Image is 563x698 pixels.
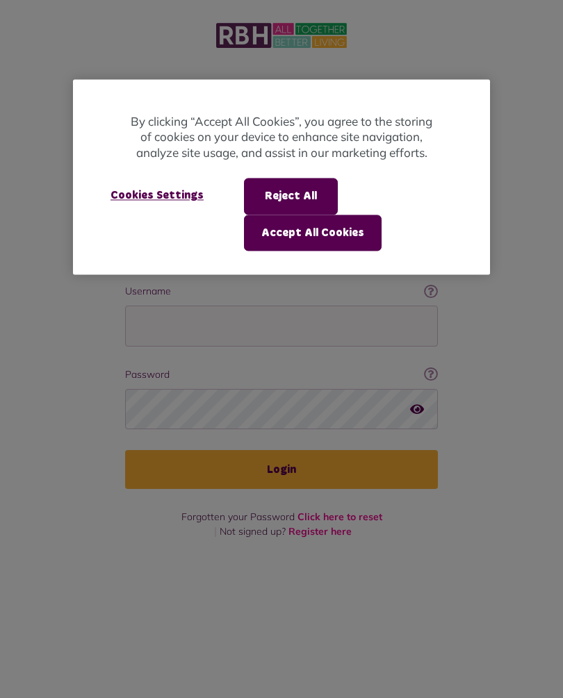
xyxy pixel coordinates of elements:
[244,178,338,215] button: Reject All
[244,215,382,251] button: Accept All Cookies
[94,178,220,213] button: Cookies Settings
[73,79,490,274] div: Cookie banner
[129,114,434,161] p: By clicking “Accept All Cookies”, you agree to the storing of cookies on your device to enhance s...
[73,79,490,274] div: Privacy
